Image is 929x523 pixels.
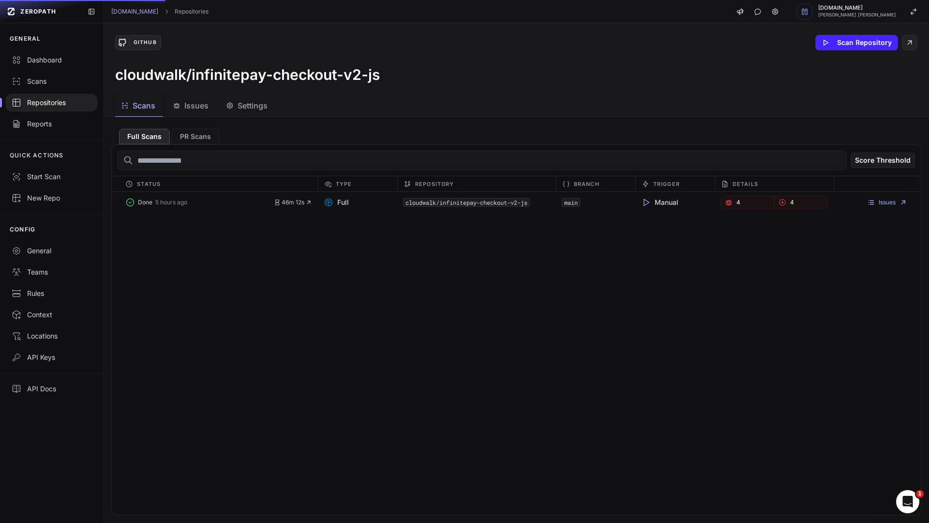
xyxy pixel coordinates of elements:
div: GitHub [129,38,160,47]
div: API Keys [12,353,91,362]
div: Done 5 hours ago 46m 12s Full cloudwalk/infinitepay-checkout-v2-js main Manual 4 4 Issues [112,192,921,213]
div: General [12,246,91,256]
a: Issues [867,199,907,206]
svg: chevron right, [163,8,170,15]
div: Status [120,176,318,191]
span: 4 [736,199,740,206]
span: [PERSON_NAME] [PERSON_NAME] [818,13,896,17]
span: [DOMAIN_NAME] [818,5,896,11]
button: 46m 12s [274,199,312,206]
div: Dashboard [12,55,91,65]
p: GENERAL [10,35,41,43]
a: main [564,199,578,206]
nav: breadcrumb [111,8,209,15]
p: QUICK ACTIONS [10,152,64,159]
div: Start Scan [12,172,91,182]
div: Locations [12,331,91,341]
h3: cloudwalk/infinitepay-checkout-v2-js [115,66,380,83]
button: Score Threshold [851,153,915,168]
a: Repositories [175,8,209,15]
span: Settings [238,100,268,111]
span: Done [138,199,152,206]
button: Full Scans [119,129,170,144]
a: 4 [774,196,828,209]
span: 1 [916,490,924,498]
span: Manual [641,198,678,207]
div: Teams [12,267,91,277]
p: CONFIG [10,226,35,233]
span: ZEROPATH [20,8,56,15]
div: Repositories [12,98,91,108]
button: PR Scans [172,129,219,144]
div: New Repo [12,193,91,203]
div: Repository [397,176,556,191]
button: Done 5 hours ago [125,196,274,209]
div: Rules [12,289,91,298]
a: [DOMAIN_NAME] [111,8,158,15]
span: Full [324,198,349,207]
code: cloudwalk/infinitepay-checkout-v2-js [403,198,530,207]
div: API Docs [12,384,91,394]
div: Type [318,176,397,191]
div: Scans [12,77,91,86]
iframe: Intercom live chat [896,490,919,513]
div: Reports [12,119,91,129]
span: Scans [133,100,155,111]
button: Scan Repository [815,35,898,50]
div: Trigger [635,176,715,191]
a: 4 [720,196,774,209]
a: ZEROPATH [4,4,80,19]
div: Branch [556,176,635,191]
span: 4 [790,199,794,206]
div: Context [12,310,91,320]
div: Details [715,176,834,191]
span: Issues [184,100,209,111]
span: 5 hours ago [155,199,187,206]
